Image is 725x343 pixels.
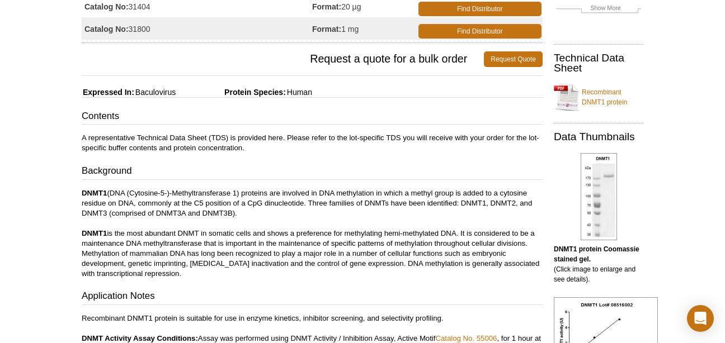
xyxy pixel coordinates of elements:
td: 31800 [82,17,312,40]
p: (Click image to enlarge and see details). [554,244,643,284]
span: Human [286,88,312,97]
a: Show More [556,3,641,16]
strong: Format: [312,24,341,34]
strong: Format: [312,2,341,12]
h2: Data Thumbnails [554,132,643,142]
strong: Catalog No: [84,24,129,34]
a: Request Quote [484,51,543,67]
span: Baculovirus [134,88,176,97]
span: Request a quote for a bulk order [82,51,484,67]
div: Open Intercom Messenger [687,305,714,332]
span: Protein Species: [178,88,286,97]
h3: Contents [82,109,543,125]
td: 1 mg [312,17,416,40]
h3: Application Notes [82,289,543,305]
p: (DNA (Cytosine-5-)-Methyltransferase 1) proteins are involved in DNA methylation in which a methy... [82,188,543,279]
img: DNMT1 protein Coomassie gel [581,153,617,240]
p: A representative Technical Data Sheet (TDS) is provided here. Please refer to the lot-specific TD... [82,133,543,153]
strong: DNMT1 [82,229,107,237]
a: Catalog No. 55006 [435,334,497,342]
a: Find Distributor [418,2,542,16]
strong: Catalog No: [84,2,129,12]
h3: Background [82,164,543,180]
strong: DNMT1 [82,189,107,197]
span: Expressed In: [82,88,134,97]
strong: DNMT Activity Assay Conditions: [82,334,198,342]
a: Recombinant DNMT1 protein [554,80,643,114]
a: Find Distributor [418,24,542,39]
b: DNMT1 protein Coomassie stained gel. [554,245,639,263]
h2: Technical Data Sheet [554,53,643,73]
